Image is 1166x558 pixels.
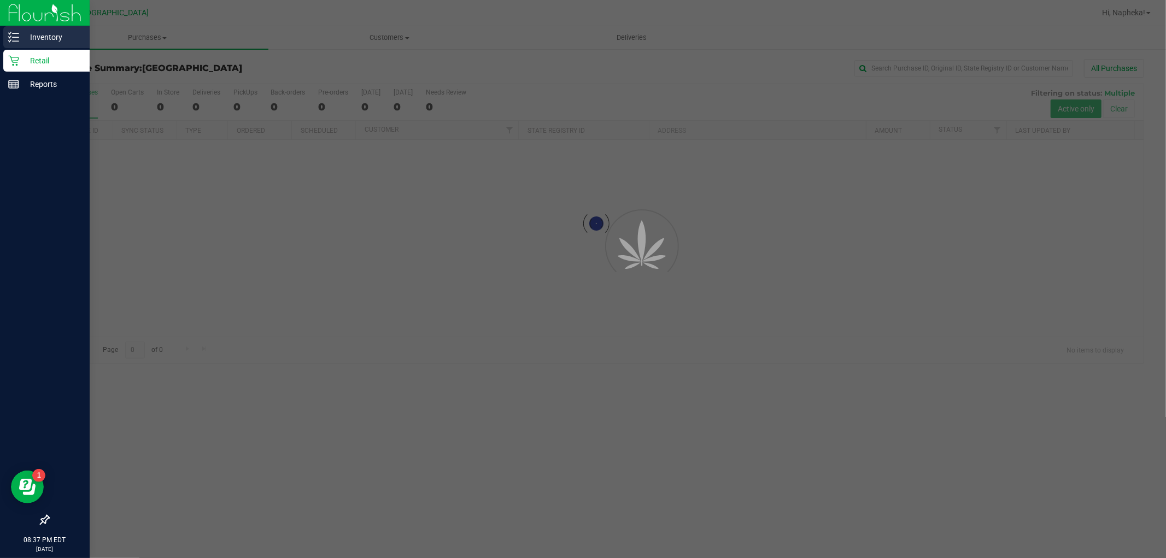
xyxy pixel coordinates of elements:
[5,535,85,545] p: 08:37 PM EDT
[5,545,85,553] p: [DATE]
[11,471,44,503] iframe: Resource center
[19,54,85,67] p: Retail
[8,32,19,43] inline-svg: Inventory
[8,55,19,66] inline-svg: Retail
[19,78,85,91] p: Reports
[32,469,45,482] iframe: Resource center unread badge
[19,31,85,44] p: Inventory
[8,79,19,90] inline-svg: Reports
